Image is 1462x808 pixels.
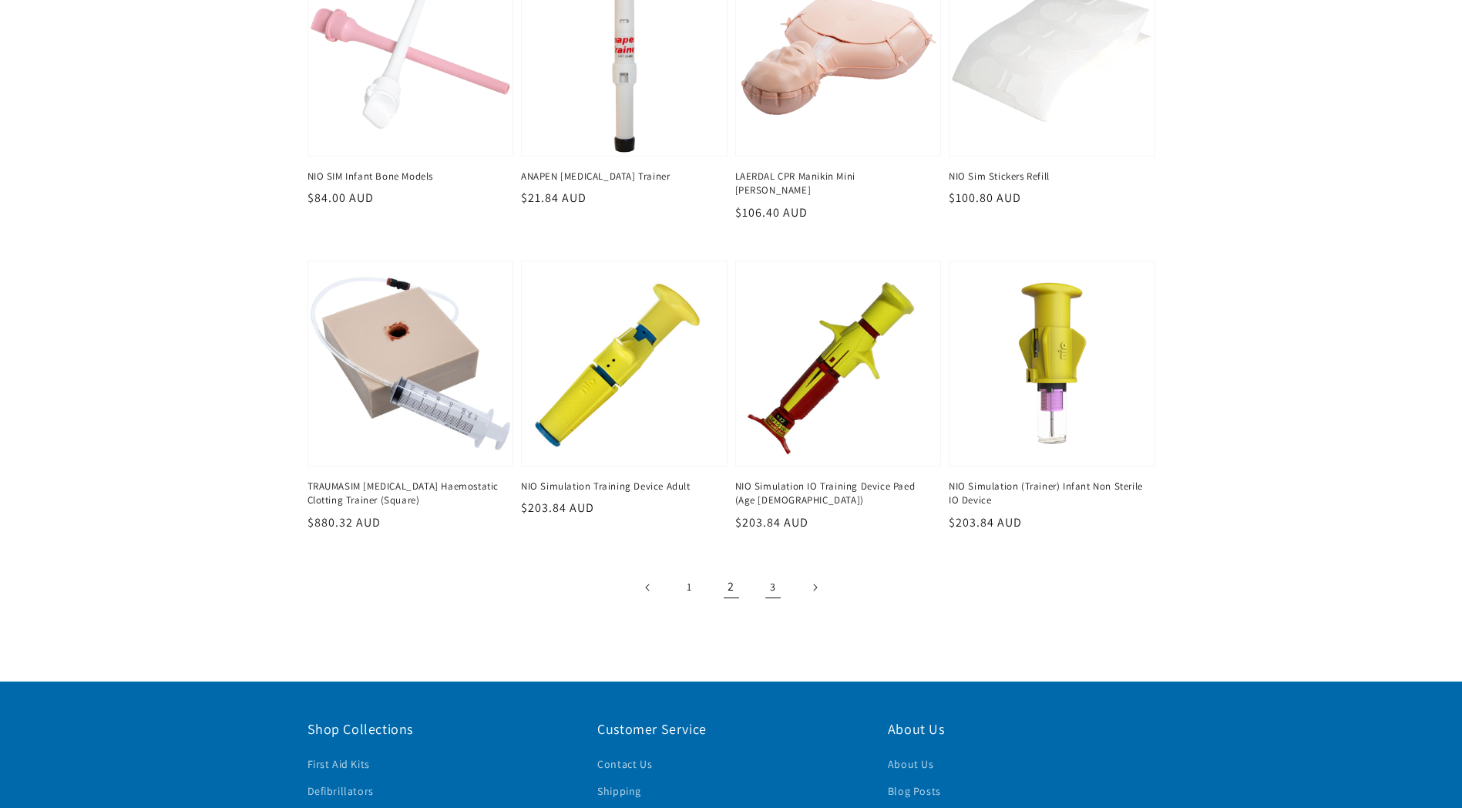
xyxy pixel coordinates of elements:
[308,755,370,778] a: First Aid Kits
[735,480,933,507] a: NIO Simulation IO Training Device Paed (Age [DEMOGRAPHIC_DATA])
[949,170,1146,183] a: NIO Sim Stickers Refill
[521,170,718,183] a: ANAPEN [MEDICAL_DATA] Trainer
[798,571,832,604] a: Next page
[308,720,575,738] h2: Shop Collections
[888,778,941,805] a: Blog Posts
[714,571,748,604] span: Page 2
[673,571,707,604] a: Page 1
[597,720,865,738] h2: Customer Service
[949,480,1146,507] a: NIO Simulation (Trainer) Infant Non Sterile IO Device
[308,170,505,183] a: NIO SIM Infant Bone Models
[888,720,1155,738] h2: About Us
[756,571,790,604] a: Page 3
[597,755,652,778] a: Contact Us
[888,755,934,778] a: About Us
[631,571,665,604] a: Previous page
[597,778,641,805] a: Shipping
[308,480,505,507] a: TRAUMASIM [MEDICAL_DATA] Haemostatic Clotting Trainer (Square)
[308,571,1155,604] nav: Pagination
[735,170,933,197] a: LAERDAL CPR Manikin Mini [PERSON_NAME]
[521,480,718,493] a: NIO Simulation Training Device Adult
[308,778,374,805] a: Defibrillators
